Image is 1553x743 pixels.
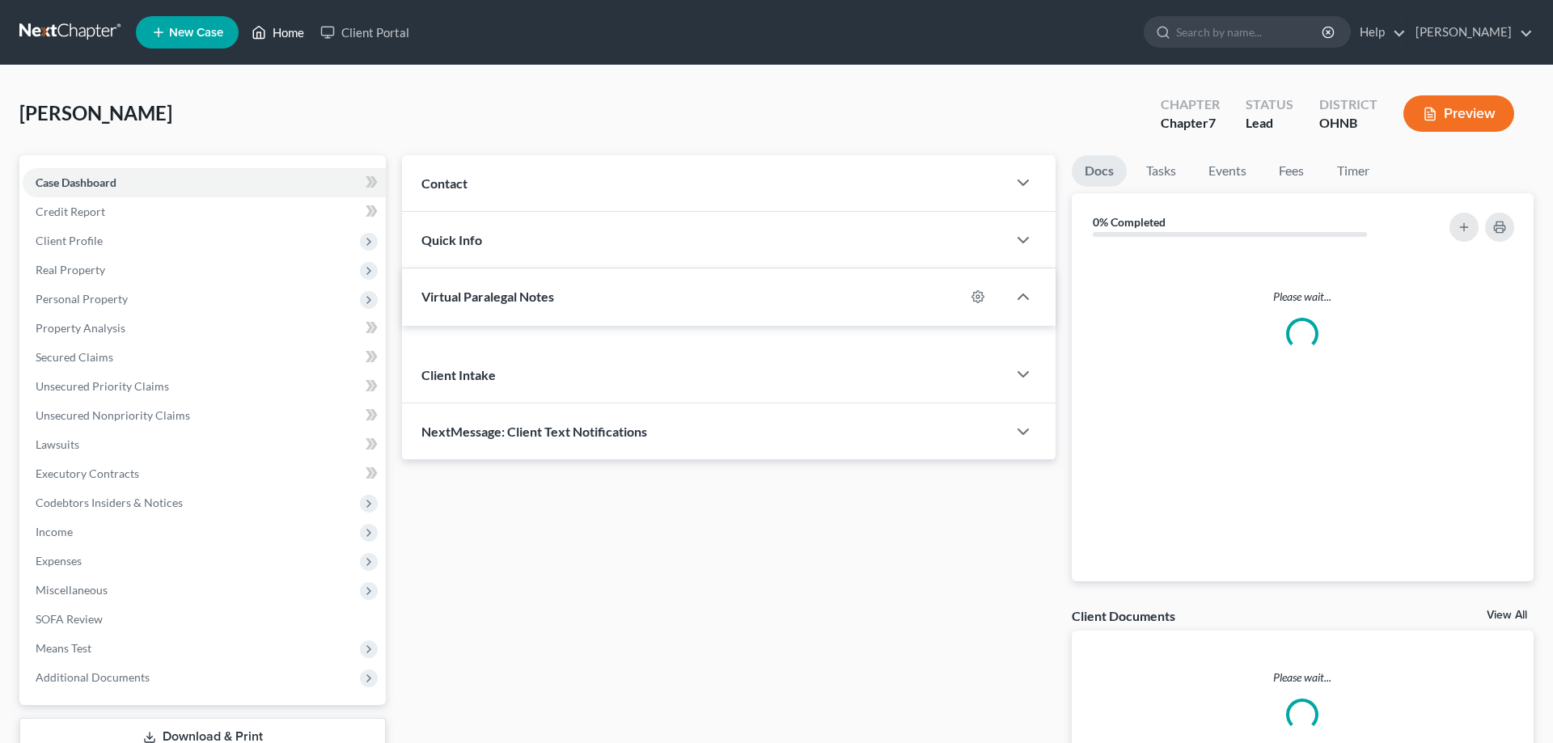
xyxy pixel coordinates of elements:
[36,670,150,684] span: Additional Documents
[23,343,386,372] a: Secured Claims
[36,437,79,451] span: Lawsuits
[1208,115,1216,130] span: 7
[36,175,116,189] span: Case Dashboard
[36,612,103,626] span: SOFA Review
[23,401,386,430] a: Unsecured Nonpriority Claims
[23,605,386,634] a: SOFA Review
[421,345,1036,378] p: Thank you! A virtual paralegal will be assigned to your case and will reach out to you within the...
[1407,18,1533,47] a: [PERSON_NAME]
[243,18,312,47] a: Home
[1133,155,1189,187] a: Tasks
[1324,155,1382,187] a: Timer
[19,101,172,125] span: [PERSON_NAME]
[23,430,386,459] a: Lawsuits
[36,408,190,422] span: Unsecured Nonpriority Claims
[36,350,113,364] span: Secured Claims
[421,289,554,304] span: Virtual Paralegal Notes
[23,372,386,401] a: Unsecured Priority Claims
[1072,155,1127,187] a: Docs
[23,168,386,197] a: Case Dashboard
[1352,18,1406,47] a: Help
[1319,95,1377,114] div: District
[1319,114,1377,133] div: OHNB
[1176,17,1324,47] input: Search by name...
[1195,155,1259,187] a: Events
[421,367,496,382] span: Client Intake
[36,466,139,480] span: Executory Contracts
[421,424,647,439] span: NextMessage: Client Text Notifications
[36,641,91,655] span: Means Test
[36,205,105,218] span: Credit Report
[1161,95,1220,114] div: Chapter
[36,321,125,335] span: Property Analysis
[1246,95,1293,114] div: Status
[1085,289,1521,305] p: Please wait...
[36,525,73,538] span: Income
[23,197,386,226] a: Credit Report
[1072,669,1534,686] p: Please wait...
[36,263,105,277] span: Real Property
[23,459,386,488] a: Executory Contracts
[1487,610,1527,621] a: View All
[36,292,128,306] span: Personal Property
[1403,95,1514,132] button: Preview
[421,232,482,247] span: Quick Info
[1266,155,1318,187] a: Fees
[36,496,183,509] span: Codebtors Insiders & Notices
[23,314,386,343] a: Property Analysis
[312,18,417,47] a: Client Portal
[36,234,103,247] span: Client Profile
[1072,607,1175,624] div: Client Documents
[36,379,169,393] span: Unsecured Priority Claims
[421,175,468,191] span: Contact
[1246,114,1293,133] div: Lead
[1093,215,1166,229] strong: 0% Completed
[1161,114,1220,133] div: Chapter
[36,583,108,597] span: Miscellaneous
[169,27,223,39] span: New Case
[36,554,82,568] span: Expenses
